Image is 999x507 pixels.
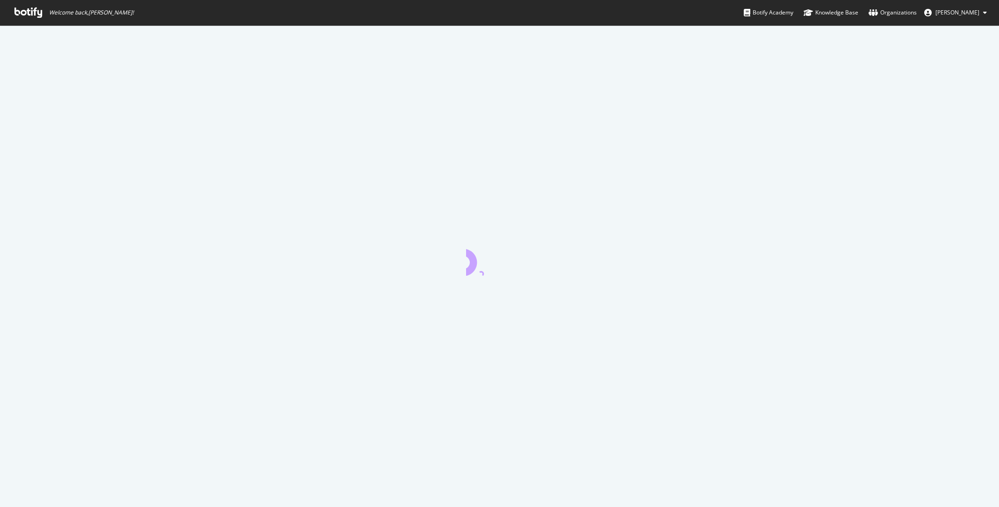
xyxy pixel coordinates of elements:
[466,242,533,276] div: animation
[744,8,793,17] div: Botify Academy
[804,8,858,17] div: Knowledge Base
[49,9,134,16] span: Welcome back, [PERSON_NAME] !
[917,5,994,20] button: [PERSON_NAME]
[869,8,917,17] div: Organizations
[935,8,979,16] span: David Lewis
